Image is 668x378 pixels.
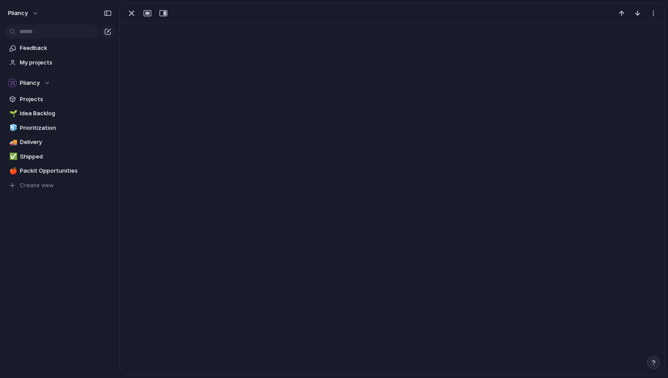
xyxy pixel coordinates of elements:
a: Projects [4,93,115,106]
span: Prioritization [20,124,112,132]
button: 🚚 [8,138,17,147]
span: Create view [20,181,54,190]
div: 🌱 [9,109,15,119]
a: 🧊Prioritization [4,121,115,135]
div: ✅ [9,151,15,162]
button: Pliancy [4,76,115,90]
div: 🍎 [9,166,15,176]
a: ✅Shipped [4,150,115,163]
span: Idea Backlog [20,109,112,118]
button: ✅ [8,152,17,161]
button: 🌱 [8,109,17,118]
button: Create view [4,179,115,192]
span: Shipped [20,152,112,161]
a: My projects [4,56,115,69]
span: My projects [20,58,112,67]
a: 🚚Delivery [4,136,115,149]
div: 🚚 [9,137,15,147]
span: Pliancy [20,79,40,87]
div: 🧊 [9,123,15,133]
span: Packit Opportunities [20,166,112,175]
span: Feedback [20,44,112,53]
button: 🍎 [8,166,17,175]
span: Pliancy [8,9,28,18]
span: Projects [20,95,112,104]
a: 🍎Packit Opportunities [4,164,115,178]
button: 🧊 [8,124,17,132]
a: Feedback [4,42,115,55]
a: 🌱Idea Backlog [4,107,115,120]
span: Delivery [20,138,112,147]
button: Pliancy [4,6,43,20]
